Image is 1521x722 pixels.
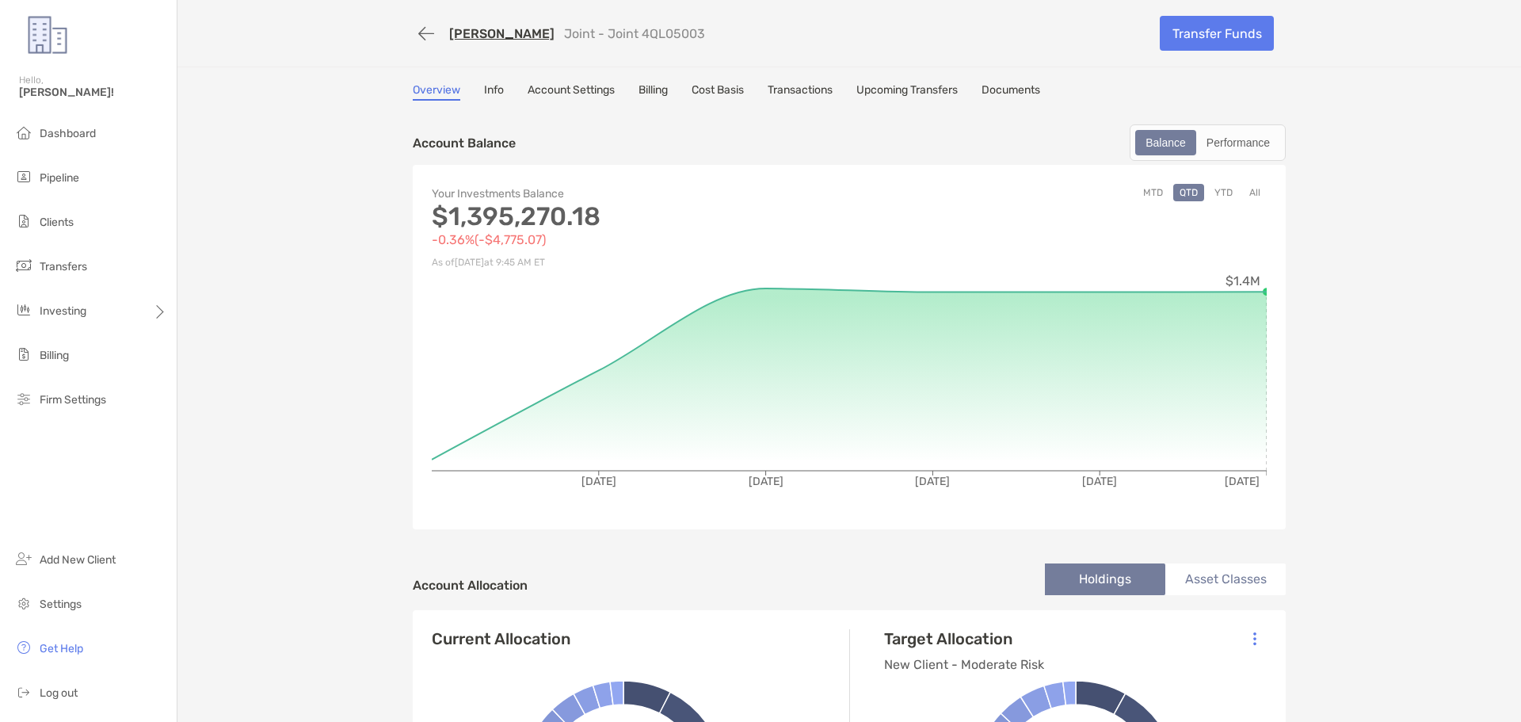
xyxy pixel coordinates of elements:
[884,629,1044,648] h4: Target Allocation
[982,83,1040,101] a: Documents
[432,253,849,273] p: As of [DATE] at 9:45 AM ET
[40,349,69,362] span: Billing
[14,300,33,319] img: investing icon
[432,629,570,648] h4: Current Allocation
[40,393,106,407] span: Firm Settings
[449,26,555,41] a: [PERSON_NAME]
[413,133,516,153] p: Account Balance
[19,86,167,99] span: [PERSON_NAME]!
[40,260,87,273] span: Transfers
[14,389,33,408] img: firm-settings icon
[1130,124,1286,161] div: segmented control
[692,83,744,101] a: Cost Basis
[40,127,96,140] span: Dashboard
[639,83,668,101] a: Billing
[564,26,705,41] p: Joint - Joint 4QL05003
[14,212,33,231] img: clients icon
[1160,16,1274,51] a: Transfer Funds
[14,594,33,613] img: settings icon
[432,230,849,250] p: -0.36% ( -$4,775.07 )
[1137,184,1169,201] button: MTD
[14,167,33,186] img: pipeline icon
[40,171,79,185] span: Pipeline
[40,598,82,611] span: Settings
[581,475,616,488] tspan: [DATE]
[14,123,33,142] img: dashboard icon
[413,83,460,101] a: Overview
[432,184,849,204] p: Your Investments Balance
[40,686,78,700] span: Log out
[40,216,74,229] span: Clients
[1225,475,1260,488] tspan: [DATE]
[1137,132,1195,154] div: Balance
[856,83,958,101] a: Upcoming Transfers
[1243,184,1267,201] button: All
[528,83,615,101] a: Account Settings
[40,304,86,318] span: Investing
[14,682,33,701] img: logout icon
[1226,273,1260,288] tspan: $1.4M
[14,345,33,364] img: billing icon
[14,638,33,657] img: get-help icon
[1082,475,1117,488] tspan: [DATE]
[484,83,504,101] a: Info
[1198,132,1279,154] div: Performance
[1253,632,1256,646] img: Icon List Menu
[915,475,950,488] tspan: [DATE]
[884,655,1044,674] p: New Client - Moderate Risk
[1045,563,1165,595] li: Holdings
[1173,184,1204,201] button: QTD
[14,549,33,568] img: add_new_client icon
[14,256,33,275] img: transfers icon
[432,207,849,227] p: $1,395,270.18
[413,578,528,593] h4: Account Allocation
[1208,184,1239,201] button: YTD
[40,642,83,655] span: Get Help
[768,83,833,101] a: Transactions
[1165,563,1286,595] li: Asset Classes
[19,6,76,63] img: Zoe Logo
[749,475,783,488] tspan: [DATE]
[40,553,116,567] span: Add New Client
